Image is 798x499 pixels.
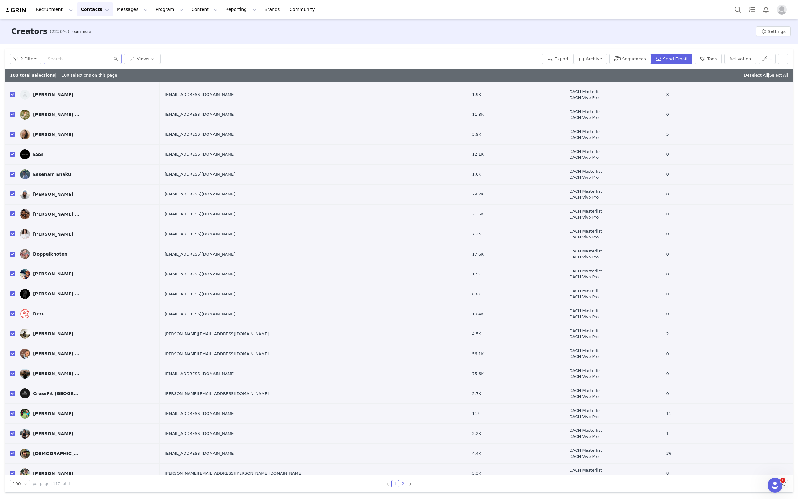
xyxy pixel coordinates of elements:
div: [PERSON_NAME] - Laufen Sport Blogger [33,351,80,356]
li: Previous Page [384,480,391,487]
a: [PERSON_NAME] [20,129,155,139]
div: [DEMOGRAPHIC_DATA][PERSON_NAME] [33,451,80,456]
a: Deselect All [744,73,768,78]
button: Notifications [759,2,773,16]
img: a002a45f-24bf-470b-ab47-ebb17e195fd5.jpg [20,289,30,299]
span: 8 [666,92,669,98]
li: 2 [399,480,406,487]
li: 1 [391,480,399,487]
span: [EMAIL_ADDRESS][DOMAIN_NAME] [165,371,235,377]
span: DACH Masterlist DACH Vivo Pro [569,308,602,320]
div: [PERSON_NAME] [33,92,73,97]
span: DACH Masterlist DACH Vivo Pro [569,407,602,420]
img: 945dc350-fa1d-42f8-a937-4f5ee1d22df9--s.jpg [20,90,30,100]
button: Search [731,2,745,16]
button: Recruitment [32,2,77,16]
span: 1.6K [472,171,481,177]
div: [PERSON_NAME] ‚ãóWildpflanzen ‚ùÇ Naturp√§dagogik ‚ãñ [33,112,80,117]
span: 838 [472,291,480,297]
div: Tooltip anchor [69,29,92,35]
a: [PERSON_NAME] [20,269,155,279]
a: Community [286,2,321,16]
span: 0 [666,151,669,158]
button: Activation [724,54,756,64]
span: [EMAIL_ADDRESS][DOMAIN_NAME] [165,311,235,317]
a: Essenam Enaku [20,169,155,179]
span: 3.9K [472,131,481,138]
div: [PERSON_NAME] [33,192,73,197]
button: Sequences [609,54,651,64]
button: Tags [695,54,722,64]
span: DACH Masterlist DACH Vivo Pro [569,168,602,181]
span: 1 [666,431,669,437]
span: 11 [666,411,672,417]
img: ba9af637-62e1-45cf-bb76-66dbe52daad5.jpg [20,409,30,419]
div: ESSI [33,152,44,157]
span: [EMAIL_ADDRESS][DOMAIN_NAME] [165,211,235,217]
img: 9f7c0f3a-71ba-49c3-80c7-1c131295122e.jpg [20,189,30,199]
div: [PERSON_NAME] [33,331,73,336]
span: [PERSON_NAME][EMAIL_ADDRESS][DOMAIN_NAME] [165,351,269,357]
span: 8 [666,470,669,477]
div: [PERSON_NAME] [33,132,73,137]
span: 56.1K [472,351,483,357]
span: 7.2K [472,231,481,237]
img: 8f748e87-bfa2-4e4a-964f-3a8a6bee9521.jpg [20,110,30,120]
button: Contacts [77,2,113,16]
div: [PERSON_NAME] [33,271,73,276]
img: d27aa8a9-b739-46b1-8607-a56e01ea7807.jpg [20,449,30,459]
span: DACH Masterlist DACH Vivo Pro [569,248,602,260]
button: Views [124,54,161,64]
button: Messages [113,2,152,16]
span: [EMAIL_ADDRESS][DOMAIN_NAME] [165,171,235,177]
span: DACH Masterlist DACH Vivo Pro [569,427,602,440]
i: icon: right [408,482,412,486]
span: DACH Masterlist DACH Vivo Pro [569,328,602,340]
span: 0 [666,211,669,217]
span: | [768,73,788,78]
div: Doppelknoten [33,252,68,257]
span: 0 [666,171,669,177]
span: DACH Masterlist DACH Vivo Pro [569,129,602,141]
a: grin logo [5,7,27,13]
span: 11.8K [472,111,483,118]
span: (2256/∞) [50,28,69,35]
span: DACH Masterlist DACH Vivo Pro [569,447,602,459]
span: 12.1K [472,151,483,158]
span: [EMAIL_ADDRESS][DOMAIN_NAME] [165,271,235,277]
a: Doppelknoten [20,249,155,259]
span: DACH Masterlist DACH Vivo Pro [569,268,602,280]
div: Essenam Enaku [33,172,71,177]
div: [PERSON_NAME] [33,431,73,436]
span: 1.9K [472,92,481,98]
img: 403326e4-08ef-4eb9-bbbc-a1b27d6f1a20.jpg [20,429,30,439]
span: 5.3K [472,470,481,477]
button: Program [152,2,187,16]
i: icon: down [24,482,27,486]
a: Tasks [745,2,759,16]
span: [EMAIL_ADDRESS][DOMAIN_NAME] [165,450,235,457]
a: [PERSON_NAME] [20,90,155,100]
li: Next Page [406,480,414,487]
span: [EMAIL_ADDRESS][DOMAIN_NAME] [165,191,235,197]
span: 0 [666,231,669,237]
a: [PERSON_NAME] ‚ãóWildpflanzen ‚ùÇ Naturp√§dagogik ‚ãñ [20,110,155,120]
span: [EMAIL_ADDRESS][DOMAIN_NAME] [165,151,235,158]
img: dc5ee78f-5c78-4ddb-9b21-720780209cb2.jpg [20,229,30,239]
span: 17.6K [472,251,483,257]
a: [DEMOGRAPHIC_DATA][PERSON_NAME] [20,449,155,459]
a: Deru [20,309,155,319]
span: DACH Masterlist DACH Vivo Pro [569,208,602,220]
h3: Creators [11,26,47,37]
a: [PERSON_NAME] [PERSON_NAME] [20,209,155,219]
span: 2 [666,331,669,337]
span: 5 [666,131,669,138]
a: [PERSON_NAME] [20,409,155,419]
a: Select All [769,73,788,78]
input: Search... [44,54,122,64]
span: [PERSON_NAME][EMAIL_ADDRESS][DOMAIN_NAME] [165,391,269,397]
span: DACH Masterlist DACH Vivo Pro [569,148,602,161]
span: DACH Masterlist DACH Vivo Pro [569,467,602,479]
img: 8d690bd5-2c31-4f8b-a68d-82a5f400765a.jpg [20,249,30,259]
span: [PERSON_NAME][EMAIL_ADDRESS][DOMAIN_NAME] [165,331,269,337]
